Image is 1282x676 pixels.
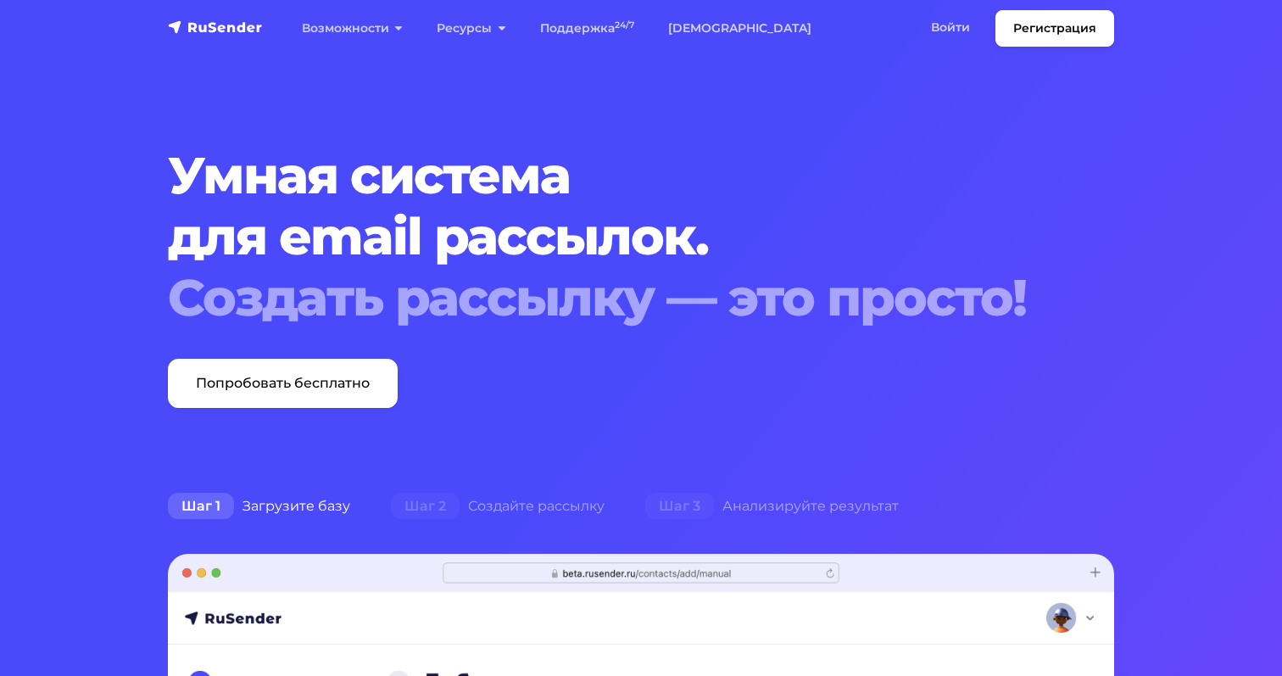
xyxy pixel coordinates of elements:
span: Шаг 2 [391,493,460,520]
div: Создайте рассылку [371,489,625,523]
a: Попробовать бесплатно [168,359,398,408]
span: Шаг 1 [168,493,234,520]
sup: 24/7 [615,20,634,31]
div: Создать рассылку — это просто! [168,267,1034,328]
img: RuSender [168,19,263,36]
div: Анализируйте результат [625,489,919,523]
a: Войти [914,10,987,45]
span: Шаг 3 [645,493,714,520]
a: Возможности [285,11,420,46]
h1: Умная система для email рассылок. [168,145,1034,328]
a: Поддержка24/7 [523,11,651,46]
a: [DEMOGRAPHIC_DATA] [651,11,828,46]
a: Регистрация [995,10,1114,47]
div: Загрузите базу [148,489,371,523]
a: Ресурсы [420,11,522,46]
